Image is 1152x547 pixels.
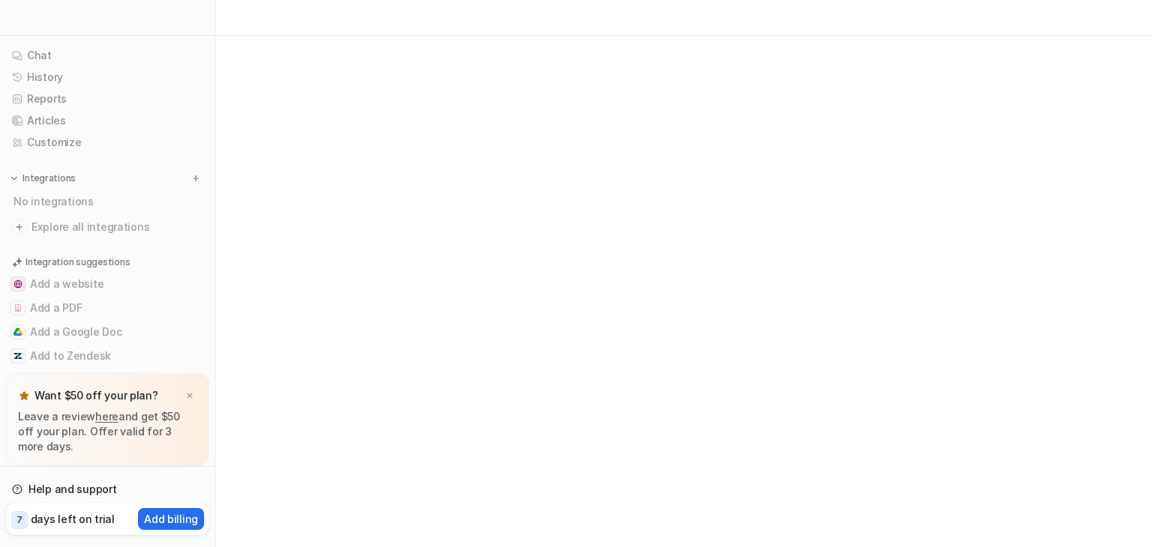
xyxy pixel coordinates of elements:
p: 7 [16,513,22,527]
img: x [185,391,194,401]
img: menu_add.svg [190,173,201,184]
p: Integrations [22,172,76,184]
p: Want $50 off your plan? [34,388,158,403]
a: History [6,67,209,88]
span: Explore all integrations [31,215,203,239]
a: Articles [6,110,209,131]
a: Chat [6,45,209,66]
a: Explore all integrations [6,217,209,238]
div: No integrations [9,189,209,214]
button: Add a Google DocAdd a Google Doc [6,320,209,344]
a: Help and support [6,479,209,500]
img: star [18,390,30,402]
a: Customize [6,132,209,153]
button: Add a websiteAdd a website [6,272,209,296]
img: Add a Google Doc [13,327,22,336]
a: Reports [6,88,209,109]
img: Add to Zendesk [13,351,22,360]
button: Add a PDFAdd a PDF [6,296,209,320]
p: Integration suggestions [25,256,130,269]
img: expand menu [9,173,19,184]
img: explore all integrations [12,220,27,235]
img: Add a PDF [13,303,22,312]
button: Integrations [6,171,80,186]
img: Add a website [13,279,22,288]
p: days left on trial [31,511,115,527]
a: here [95,410,118,423]
button: Add to ZendeskAdd to Zendesk [6,344,209,368]
button: Add billing [138,508,204,530]
p: Add billing [144,511,198,527]
p: Leave a review and get $50 off your plan. Offer valid for 3 more days. [18,409,197,454]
